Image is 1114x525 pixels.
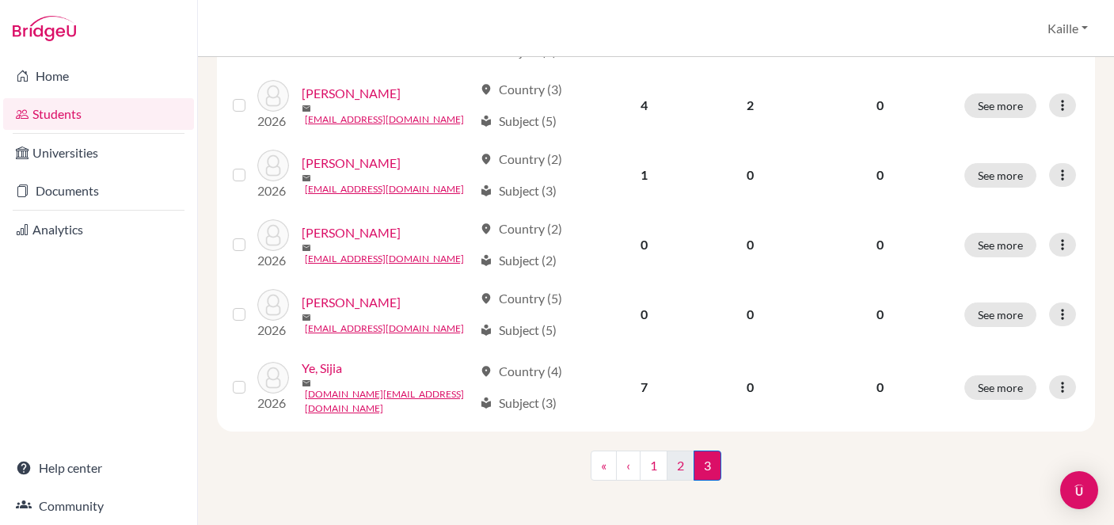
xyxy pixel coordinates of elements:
img: Bridge-U [13,16,76,41]
a: ‹ [616,451,641,481]
span: location_on [480,292,492,305]
span: location_on [480,83,492,96]
td: 7 [592,349,696,425]
div: Country (3) [480,80,562,99]
a: Help center [3,452,194,484]
a: Community [3,490,194,522]
p: 2026 [257,181,289,200]
img: Yasuda, Ruiji [257,289,289,321]
span: local_library [480,185,492,197]
div: Country (4) [480,362,562,381]
a: [EMAIL_ADDRESS][DOMAIN_NAME] [305,321,464,336]
img: Ye, Sijia [257,362,289,394]
a: 2 [667,451,694,481]
td: 0 [592,210,696,280]
a: [EMAIL_ADDRESS][DOMAIN_NAME] [305,182,464,196]
td: 0 [696,210,805,280]
a: [EMAIL_ADDRESS][DOMAIN_NAME] [305,252,464,266]
p: 0 [815,96,945,115]
td: 0 [696,140,805,210]
p: 0 [815,305,945,324]
p: 2026 [257,394,289,413]
a: Students [3,98,194,130]
span: location_on [480,223,492,235]
button: Kaille [1040,13,1095,44]
div: Subject (3) [480,181,557,200]
img: Xu, Jiayi [257,219,289,251]
span: mail [302,379,311,388]
button: See more [964,375,1036,400]
td: 4 [592,70,696,140]
a: [EMAIL_ADDRESS][DOMAIN_NAME] [305,112,464,127]
a: [DOMAIN_NAME][EMAIL_ADDRESS][DOMAIN_NAME] [305,387,473,416]
div: Subject (2) [480,251,557,270]
span: local_library [480,115,492,127]
p: 2026 [257,112,289,131]
span: 3 [694,451,721,481]
button: See more [964,93,1036,118]
span: mail [302,173,311,183]
a: Documents [3,175,194,207]
p: 0 [815,235,945,254]
p: 0 [815,165,945,185]
a: « [591,451,617,481]
a: [PERSON_NAME] [302,223,401,242]
span: local_library [480,254,492,267]
a: [PERSON_NAME] [302,154,401,173]
span: location_on [480,153,492,165]
div: Country (5) [480,289,562,308]
td: 2 [696,70,805,140]
p: 0 [815,378,945,397]
div: Country (2) [480,150,562,169]
a: [PERSON_NAME] [302,293,401,312]
span: location_on [480,365,492,378]
span: mail [302,313,311,322]
td: 0 [696,280,805,349]
div: Subject (3) [480,394,557,413]
span: mail [302,243,311,253]
a: 1 [640,451,667,481]
a: Universities [3,137,194,169]
span: local_library [480,324,492,337]
td: 1 [592,140,696,210]
div: Subject (5) [480,321,557,340]
a: Home [3,60,194,92]
nav: ... [591,451,721,493]
td: 0 [696,349,805,425]
a: Analytics [3,214,194,245]
div: Country (2) [480,219,562,238]
span: local_library [480,45,492,58]
p: 2026 [257,251,289,270]
a: Ye, Sijia [302,359,342,378]
p: 2026 [257,321,289,340]
button: See more [964,233,1036,257]
div: Subject (5) [480,112,557,131]
a: [PERSON_NAME] [302,84,401,103]
span: local_library [480,397,492,409]
span: mail [302,104,311,113]
img: Uchida, Takeshi [257,80,289,112]
button: See more [964,302,1036,327]
td: 0 [592,280,696,349]
div: Open Intercom Messenger [1060,471,1098,509]
button: See more [964,163,1036,188]
img: Urano, Yuna [257,150,289,181]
